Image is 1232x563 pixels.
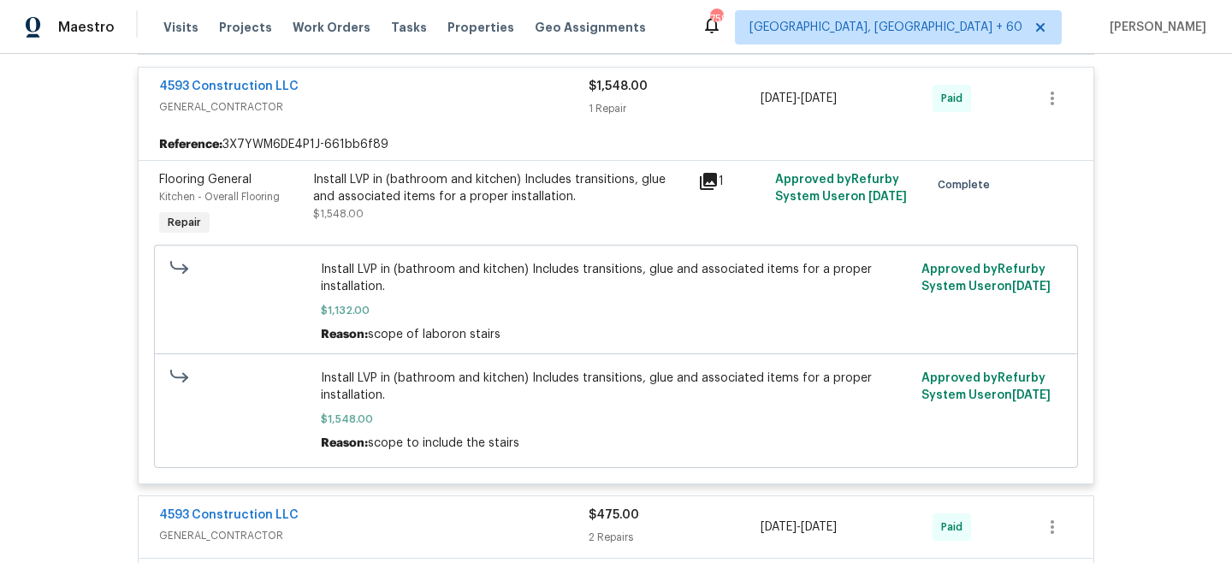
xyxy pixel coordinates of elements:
[159,527,589,544] span: GENERAL_CONTRACTOR
[368,329,500,341] span: scope of laboron stairs
[321,370,912,404] span: Install LVP in (bathroom and kitchen) Includes transitions, glue and associated items for a prope...
[589,80,648,92] span: $1,548.00
[1103,19,1206,36] span: [PERSON_NAME]
[161,214,208,231] span: Repair
[775,174,907,203] span: Approved by Refurby System User on
[761,521,797,533] span: [DATE]
[801,92,837,104] span: [DATE]
[921,372,1051,401] span: Approved by Refurby System User on
[293,19,370,36] span: Work Orders
[321,261,912,295] span: Install LVP in (bathroom and kitchen) Includes transitions, glue and associated items for a prope...
[159,136,222,153] b: Reference:
[391,21,427,33] span: Tasks
[139,129,1093,160] div: 3X7YWM6DE4P1J-661bb6f89
[447,19,514,36] span: Properties
[801,521,837,533] span: [DATE]
[321,302,912,319] span: $1,132.00
[321,437,368,449] span: Reason:
[159,98,589,116] span: GENERAL_CONTRACTOR
[1012,389,1051,401] span: [DATE]
[368,437,519,449] span: scope to include the stairs
[938,176,997,193] span: Complete
[219,19,272,36] span: Projects
[941,90,969,107] span: Paid
[761,92,797,104] span: [DATE]
[535,19,646,36] span: Geo Assignments
[698,171,765,192] div: 1
[159,192,280,202] span: Kitchen - Overall Flooring
[1012,281,1051,293] span: [DATE]
[761,90,837,107] span: -
[589,529,761,546] div: 2 Repairs
[921,264,1051,293] span: Approved by Refurby System User on
[159,509,299,521] a: 4593 Construction LLC
[868,191,907,203] span: [DATE]
[761,519,837,536] span: -
[589,509,639,521] span: $475.00
[589,100,761,117] div: 1 Repair
[58,19,115,36] span: Maestro
[159,80,299,92] a: 4593 Construction LLC
[941,519,969,536] span: Paid
[313,209,364,219] span: $1,548.00
[749,19,1022,36] span: [GEOGRAPHIC_DATA], [GEOGRAPHIC_DATA] + 60
[321,329,368,341] span: Reason:
[163,19,198,36] span: Visits
[313,171,688,205] div: Install LVP in (bathroom and kitchen) Includes transitions, glue and associated items for a prope...
[321,411,912,428] span: $1,548.00
[159,174,252,186] span: Flooring General
[710,10,722,27] div: 759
